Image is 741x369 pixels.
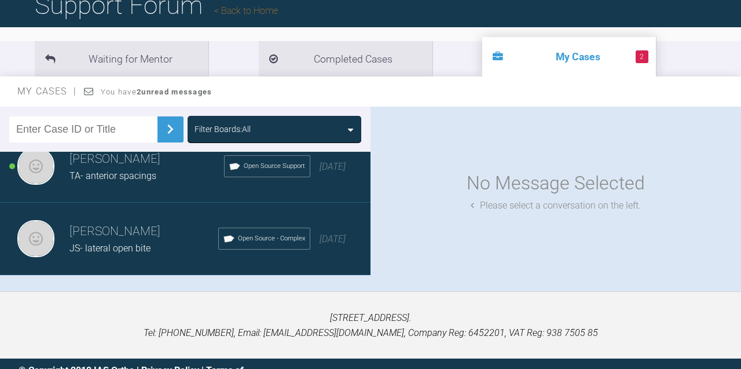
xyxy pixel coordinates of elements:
[101,87,212,96] span: You have
[137,87,212,96] strong: 2 unread messages
[214,5,278,16] a: Back to Home
[69,149,224,169] h3: [PERSON_NAME]
[244,161,305,171] span: Open Source Support
[195,123,251,136] div: Filter Boards: All
[467,169,645,198] div: No Message Selected
[482,37,656,76] li: My Cases
[238,233,305,244] span: Open Source - Complex
[17,148,54,185] img: Marah Ziad
[17,220,54,257] img: Marah Ziad
[69,222,218,242] h3: [PERSON_NAME]
[636,50,648,63] span: 2
[19,310,722,340] p: [STREET_ADDRESS]. Tel: [PHONE_NUMBER], Email: [EMAIL_ADDRESS][DOMAIN_NAME], Company Reg: 6452201,...
[69,170,156,181] span: TA- anterior spacings
[259,41,432,76] li: Completed Cases
[320,233,346,244] span: [DATE]
[17,86,77,97] span: My Cases
[35,41,208,76] li: Waiting for Mentor
[9,116,157,143] input: Enter Case ID or Title
[161,120,179,138] img: chevronRight.28bd32b0.svg
[320,161,346,172] span: [DATE]
[69,243,151,254] span: JS- lateral open bite
[471,198,641,213] div: Please select a conversation on the left.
